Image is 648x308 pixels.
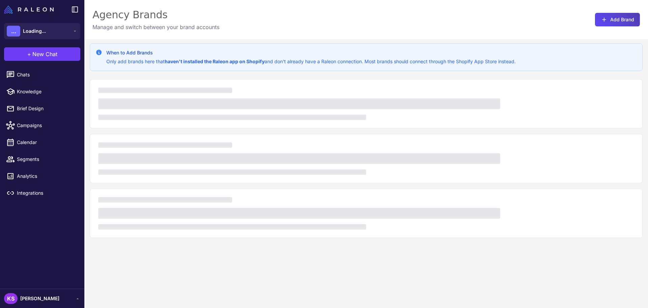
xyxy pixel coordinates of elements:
p: Manage and switch between your brand accounts [92,23,219,31]
span: Calendar [17,139,76,146]
h3: When to Add Brands [106,49,516,56]
div: KS [4,293,18,304]
span: Campaigns [17,122,76,129]
a: Segments [3,152,82,166]
a: Analytics [3,169,82,183]
a: Integrations [3,186,82,200]
button: +New Chat [4,47,80,61]
span: Analytics [17,172,76,180]
div: Agency Brands [92,8,219,22]
button: ...Loading... [4,23,80,39]
span: Knowledge [17,88,76,95]
span: [PERSON_NAME] [20,295,59,302]
a: Knowledge [3,85,82,99]
span: Segments [17,156,76,163]
a: Campaigns [3,118,82,133]
button: Add Brand [595,13,640,26]
span: + [27,50,31,58]
span: Chats [17,71,76,78]
span: Loading... [23,27,46,35]
span: Brief Design [17,105,76,112]
span: Integrations [17,189,76,197]
a: Calendar [3,135,82,149]
img: Raleon Logo [4,5,54,14]
a: Brief Design [3,101,82,116]
a: Raleon Logo [4,5,56,14]
strong: haven't installed the Raleon app on Shopify [165,58,265,64]
p: Only add brands here that and don't already have a Raleon connection. Most brands should connect ... [106,58,516,65]
a: Chats [3,68,82,82]
div: ... [7,26,20,37]
span: New Chat [32,50,57,58]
